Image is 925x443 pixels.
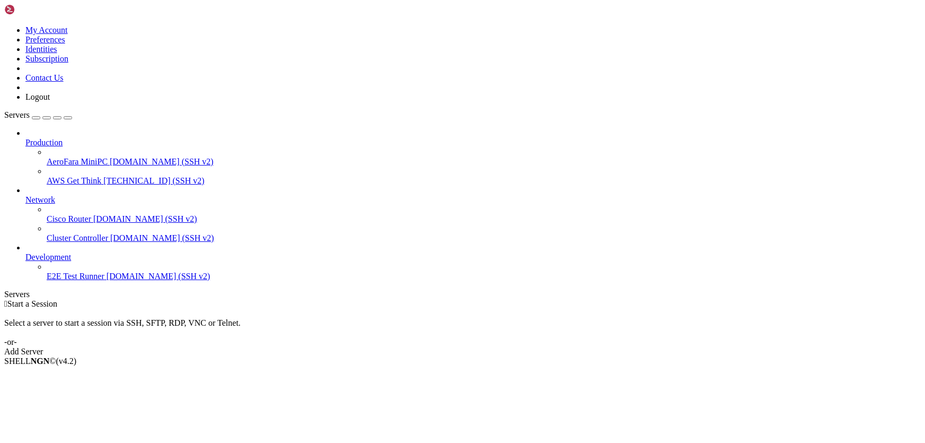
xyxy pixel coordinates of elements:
span: Production [25,138,63,147]
span: E2E Test Runner [47,272,104,281]
b: NGN [31,357,50,366]
li: Cluster Controller [DOMAIN_NAME] (SSH v2) [47,224,921,243]
a: Production [25,138,921,147]
span: Cluster Controller [47,233,108,242]
span: [DOMAIN_NAME] (SSH v2) [110,157,214,166]
img: Shellngn [4,4,65,15]
a: AWS Get Think [TECHNICAL_ID] (SSH v2) [47,176,921,186]
li: AeroFara MiniPC [DOMAIN_NAME] (SSH v2) [47,147,921,167]
span: SHELL © [4,357,76,366]
a: E2E Test Runner [DOMAIN_NAME] (SSH v2) [47,272,921,281]
a: Network [25,195,921,205]
span: Start a Session [7,299,57,308]
li: Network [25,186,921,243]
a: My Account [25,25,68,34]
span: Development [25,253,71,262]
a: Contact Us [25,73,64,82]
span: [DOMAIN_NAME] (SSH v2) [93,214,197,223]
span: Servers [4,110,30,119]
div: Select a server to start a session via SSH, SFTP, RDP, VNC or Telnet. -or- [4,309,921,347]
span: [DOMAIN_NAME] (SSH v2) [107,272,210,281]
a: AeroFara MiniPC [DOMAIN_NAME] (SSH v2) [47,157,921,167]
a: Cluster Controller [DOMAIN_NAME] (SSH v2) [47,233,921,243]
li: E2E Test Runner [DOMAIN_NAME] (SSH v2) [47,262,921,281]
a: Development [25,253,921,262]
a: Preferences [25,35,65,44]
span: 4.2.0 [56,357,77,366]
span: Network [25,195,55,204]
span: Cisco Router [47,214,91,223]
li: Cisco Router [DOMAIN_NAME] (SSH v2) [47,205,921,224]
span: [TECHNICAL_ID] (SSH v2) [103,176,204,185]
span: AeroFara MiniPC [47,157,108,166]
li: Development [25,243,921,281]
a: Identities [25,45,57,54]
div: Servers [4,290,921,299]
li: AWS Get Think [TECHNICAL_ID] (SSH v2) [47,167,921,186]
span: [DOMAIN_NAME] (SSH v2) [110,233,214,242]
a: Subscription [25,54,68,63]
li: Production [25,128,921,186]
a: Servers [4,110,72,119]
a: Logout [25,92,50,101]
span:  [4,299,7,308]
a: Cisco Router [DOMAIN_NAME] (SSH v2) [47,214,921,224]
span: AWS Get Think [47,176,101,185]
div: Add Server [4,347,921,357]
